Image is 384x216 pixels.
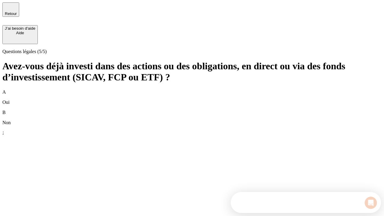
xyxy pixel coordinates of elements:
[2,2,19,17] button: Retour
[6,5,148,10] div: Vous avez besoin d’aide ?
[2,89,382,95] p: A
[6,10,148,16] div: L’équipe répond généralement dans un délai de quelques minutes.
[5,31,35,35] div: Aide
[2,61,382,83] h1: Avez-vous déjà investi dans des actions ou des obligations, en direct ou via des fonds d’investis...
[231,192,381,213] iframe: Intercom live chat discovery launcher
[2,130,382,135] div: ;
[364,196,378,210] iframe: Intercom live chat
[2,110,382,115] p: B
[2,25,38,44] button: J’ai besoin d'aideAide
[2,100,382,105] p: Oui
[5,26,35,31] div: J’ai besoin d'aide
[5,11,17,16] span: Retour
[2,49,382,54] p: Questions légales (5/5)
[2,120,382,125] p: Non
[2,2,165,19] div: Ouvrir le Messenger Intercom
